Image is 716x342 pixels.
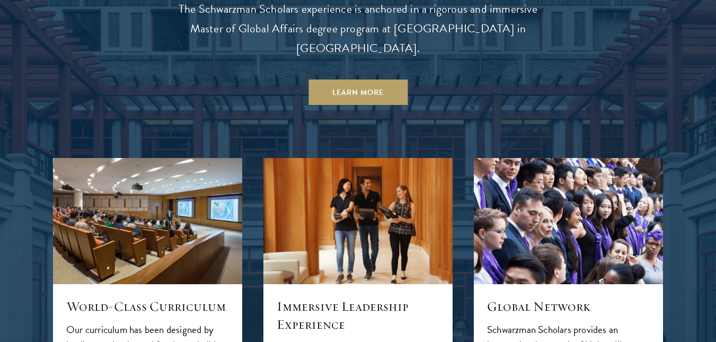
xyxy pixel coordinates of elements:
h5: Immersive Leadership Experience [277,297,439,334]
h5: Global Network [487,297,650,315]
h5: World-Class Curriculum [66,297,229,315]
a: Learn More [308,80,408,105]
